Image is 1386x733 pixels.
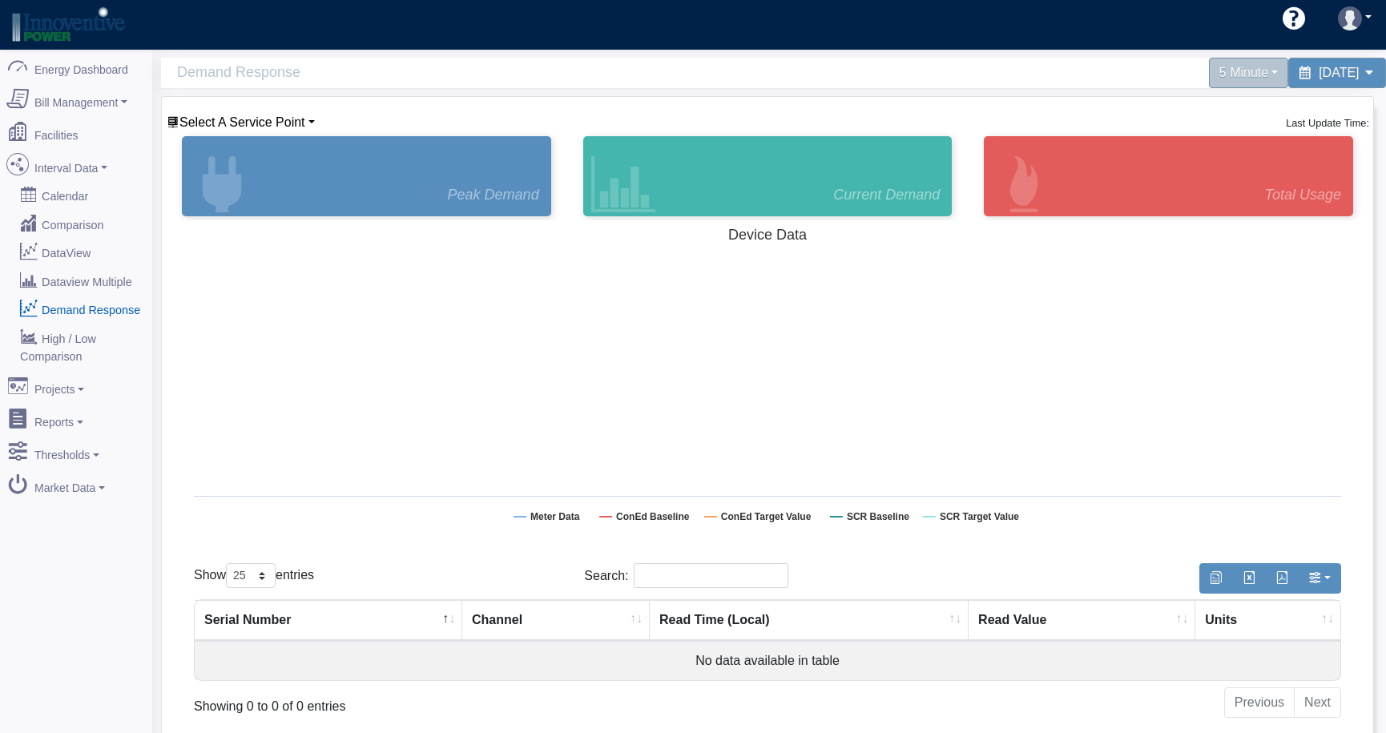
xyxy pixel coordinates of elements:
[1199,563,1233,594] button: Copy to clipboard
[179,115,305,129] span: Device List
[616,511,690,522] tspan: ConEd Baseline
[1286,117,1369,129] small: Last Update Time:
[194,563,314,588] label: Show entries
[530,511,580,522] tspan: Meter Data
[728,227,808,243] tspan: Device Data
[584,563,788,588] label: Search:
[177,58,776,87] span: Demand Response
[1265,563,1299,594] button: Generate PDF
[1209,58,1288,88] div: 5 Minute
[1319,66,1359,79] span: [DATE]
[226,563,276,588] select: Showentries
[194,686,658,716] div: Showing 0 to 0 of 0 entries
[847,511,909,522] tspan: SCR Baseline
[195,600,462,641] th: Serial Number : activate to sort column descending
[448,184,539,206] span: Peak Demand
[1298,563,1341,594] button: Show/Hide Columns
[940,511,1019,522] tspan: SCR Target Value
[833,184,940,206] span: Current Demand
[167,115,315,129] a: Select A Service Point
[1265,184,1341,206] span: Total Usage
[195,641,1340,680] td: No data available in table
[650,600,969,641] th: Read Time (Local) : activate to sort column ascending
[1195,600,1340,641] th: Units : activate to sort column ascending
[462,600,650,641] th: Channel : activate to sort column ascending
[634,563,788,588] input: Search:
[1232,563,1266,594] button: Export to Excel
[969,600,1195,641] th: Read Value : activate to sort column ascending
[1338,6,1362,30] img: user-3.svg
[721,511,812,522] tspan: ConEd Target Value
